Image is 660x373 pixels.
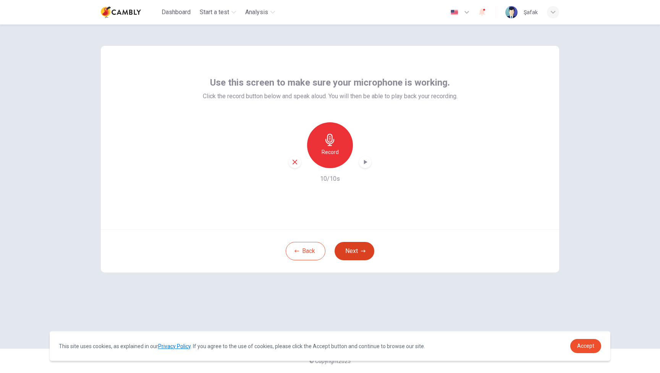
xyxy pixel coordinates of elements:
[210,76,450,89] span: Use this screen to make sure your microphone is working.
[307,122,353,168] button: Record
[50,331,611,361] div: cookieconsent
[320,174,340,183] h6: 10/10s
[162,8,191,17] span: Dashboard
[524,8,538,17] div: Şafak
[159,5,194,19] button: Dashboard
[335,242,374,260] button: Next
[309,358,351,364] span: © Copyright 2025
[505,6,518,18] img: Profile picture
[242,5,278,19] button: Analysis
[577,343,594,349] span: Accept
[570,339,601,353] a: dismiss cookie message
[322,148,339,157] h6: Record
[203,92,458,101] span: Click the record button below and speak aloud. You will then be able to play back your recording.
[450,10,459,15] img: en
[59,343,425,349] span: This site uses cookies, as explained in our . If you agree to the use of cookies, please click th...
[245,8,268,17] span: Analysis
[101,5,159,20] a: Cambly logo
[158,343,191,349] a: Privacy Policy
[200,8,229,17] span: Start a test
[101,5,141,20] img: Cambly logo
[197,5,239,19] button: Start a test
[286,242,325,260] button: Back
